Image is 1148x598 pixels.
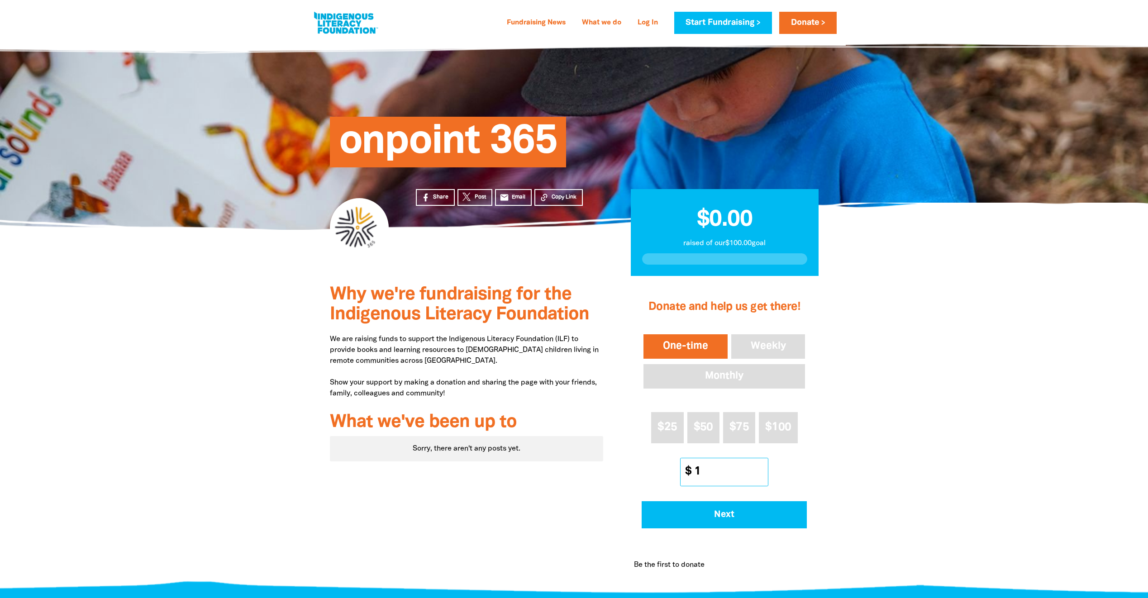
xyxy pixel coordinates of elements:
div: Paginated content [330,436,604,461]
a: emailEmail [495,189,532,206]
button: Monthly [642,362,807,390]
a: Share [416,189,455,206]
span: $ [681,458,691,486]
button: $75 [723,412,755,443]
a: Log In [632,16,663,30]
div: Donation stream [630,549,818,581]
p: Be the first to donate [634,560,705,570]
a: What we do [576,16,627,30]
a: Start Fundraising [674,12,772,34]
span: onpoint 365 [339,123,557,167]
span: $100 [765,422,791,432]
button: $100 [759,412,798,443]
span: Why we're fundraising for the Indigenous Literacy Foundation [330,286,589,323]
p: We are raising funds to support the Indigenous Literacy Foundation (ILF) to provide books and lea... [330,334,604,399]
span: Email [512,193,525,201]
button: One-time [642,332,729,361]
span: $75 [729,422,749,432]
button: Weekly [729,332,807,361]
a: Post [457,189,492,206]
a: Donate [779,12,836,34]
span: Copy Link [552,193,576,201]
button: $25 [651,412,683,443]
p: raised of our $100.00 goal [642,238,807,249]
i: email [500,193,509,202]
h3: What we've been up to [330,413,604,432]
span: $0.00 [697,209,753,230]
span: $25 [657,422,677,432]
button: $50 [687,412,719,443]
input: Other [688,458,768,486]
a: Fundraising News [501,16,571,30]
button: Copy Link [534,189,583,206]
div: Sorry, there aren't any posts yet. [330,436,604,461]
span: Next [654,510,795,519]
button: Pay with Credit Card [642,501,807,528]
span: Post [475,193,486,201]
span: $50 [694,422,713,432]
span: Share [433,193,448,201]
h2: Donate and help us get there! [642,289,807,325]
